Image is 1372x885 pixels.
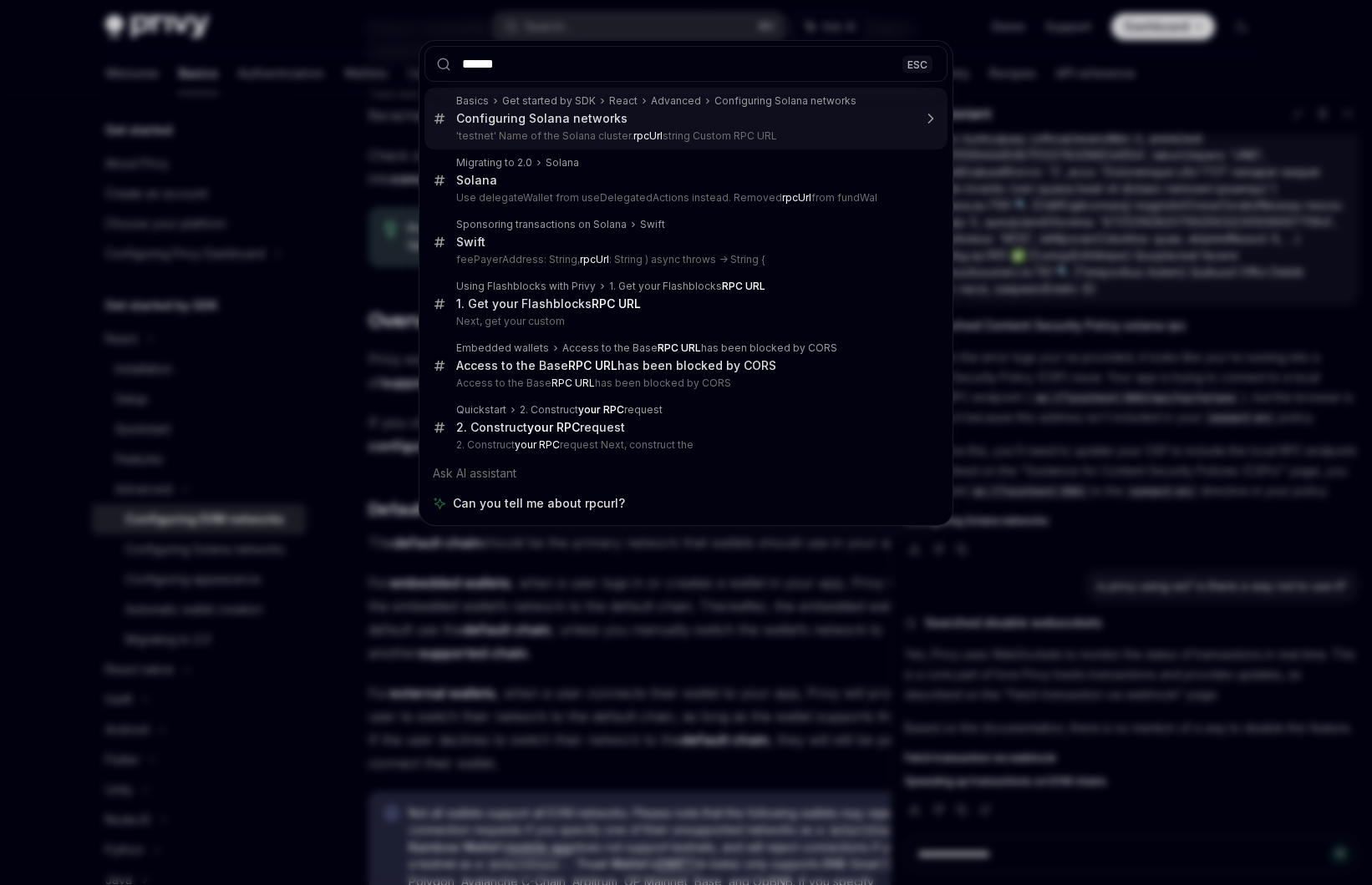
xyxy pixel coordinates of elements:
p: Use delegateWallet from useDelegatedActions instead. Removed from fundWal [456,191,912,205]
b: rpcUrl [633,129,663,142]
b: your RPC [515,438,560,451]
div: Configuring Solana networks [456,111,628,126]
div: Embedded wallets [456,341,549,355]
span: Can you tell me about rpcurl? [453,495,625,512]
p: 2. Construct request Next, construct the [456,438,912,452]
div: Using Flashblocks with Privy [456,280,596,293]
div: 1. Get your Flashblocks [456,296,641,311]
div: Quickstart [456,403,506,417]
b: RPC URL [658,341,701,354]
div: 1. Get your Flashblocks [609,280,765,293]
div: 2. Construct request [456,420,625,435]
div: Configuring Solana networks [714,94,856,108]
div: Access to the Base has been blocked by CORS [562,341,837,355]
div: Get started by SDK [502,94,596,108]
div: Access to the Base has been blocked by CORS [456,358,776,373]
div: Swift [640,218,665,231]
div: 2. Construct request [520,403,663,417]
b: your RPC [527,420,580,434]
div: ESC [902,55,932,73]
div: Solana [456,173,497,188]
p: Access to the Base has been blocked by CORS [456,377,912,390]
b: RPC URL [592,296,641,311]
b: RPC URL [551,377,595,389]
div: Solana [546,156,579,169]
div: Swift [456,235,485,250]
b: RPC URL [722,280,765,292]
div: Sponsoring transactions on Solana [456,218,627,231]
b: rpcUrl [782,191,811,204]
p: 'testnet' Name of the Solana cluster. string Custom RPC URL [456,129,912,143]
div: Migrating to 2.0 [456,156,532,169]
div: Ask AI assistant [424,458,948,488]
b: rpcUrl [580,253,609,265]
p: feePayerAddress: String, : String ) async throws -> String { [456,253,912,266]
div: React [609,94,638,108]
b: RPC URL [568,358,617,372]
div: Advanced [651,94,701,108]
b: your RPC [578,403,624,416]
div: Basics [456,94,489,108]
p: Next, get your custom [456,315,912,328]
